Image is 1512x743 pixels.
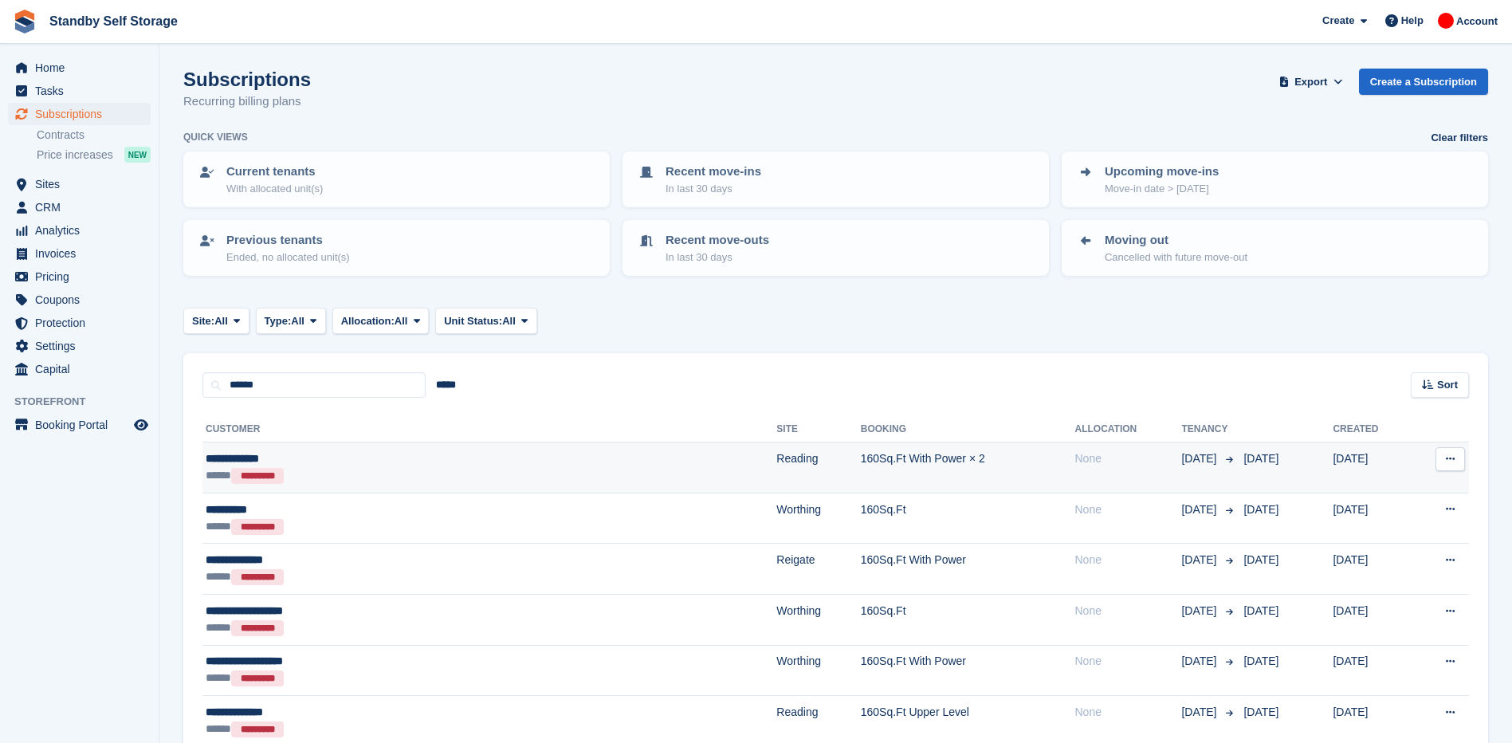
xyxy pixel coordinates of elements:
div: None [1074,603,1181,619]
a: menu [8,242,151,265]
p: In last 30 days [666,181,761,197]
a: Current tenants With allocated unit(s) [185,153,608,206]
td: Reading [776,442,860,493]
td: Worthing [776,493,860,544]
td: Worthing [776,594,860,645]
td: 160Sq.Ft [861,493,1075,544]
td: [DATE] [1333,493,1411,544]
td: 160Sq.Ft [861,594,1075,645]
span: All [395,313,408,329]
span: Sort [1437,377,1458,393]
td: 160Sq.Ft With Power × 2 [861,442,1075,493]
th: Allocation [1074,417,1181,442]
h6: Quick views [183,130,248,144]
button: Export [1276,69,1346,95]
h1: Subscriptions [183,69,311,90]
span: Create [1322,13,1354,29]
span: [DATE] [1243,452,1278,465]
p: Upcoming move-ins [1105,163,1219,181]
a: menu [8,289,151,311]
span: Sites [35,173,131,195]
span: [DATE] [1243,553,1278,566]
span: [DATE] [1243,706,1278,718]
span: Storefront [14,394,159,410]
div: None [1074,704,1181,721]
p: Recurring billing plans [183,92,311,111]
span: Site: [192,313,214,329]
img: stora-icon-8386f47178a22dfd0bd8f6a31ec36ba5ce8667c1dd55bd0f319d3a0aa187defe.svg [13,10,37,33]
span: Home [35,57,131,79]
span: [DATE] [1181,704,1219,721]
span: Coupons [35,289,131,311]
span: All [214,313,228,329]
span: [DATE] [1243,503,1278,516]
span: Unit Status: [444,313,502,329]
p: In last 30 days [666,250,769,265]
span: Analytics [35,219,131,242]
th: Created [1333,417,1411,442]
span: Protection [35,312,131,334]
p: Ended, no allocated unit(s) [226,250,350,265]
span: Allocation: [341,313,395,329]
td: [DATE] [1333,594,1411,645]
a: Price increases NEW [37,146,151,163]
div: None [1074,450,1181,467]
a: Recent move-ins In last 30 days [624,153,1047,206]
span: Help [1401,13,1424,29]
p: Cancelled with future move-out [1105,250,1247,265]
button: Site: All [183,308,249,334]
a: menu [8,80,151,102]
p: Move-in date > [DATE] [1105,181,1219,197]
span: Tasks [35,80,131,102]
span: CRM [35,196,131,218]
span: [DATE] [1181,450,1219,467]
a: Contracts [37,128,151,143]
span: Price increases [37,147,113,163]
span: All [291,313,304,329]
p: Recent move-ins [666,163,761,181]
span: Subscriptions [35,103,131,125]
a: menu [8,57,151,79]
a: menu [8,414,151,436]
td: Reigate [776,544,860,595]
th: Customer [202,417,776,442]
a: Preview store [132,415,151,434]
a: Standby Self Storage [43,8,184,34]
span: Export [1294,74,1327,90]
button: Allocation: All [332,308,430,334]
span: [DATE] [1181,552,1219,568]
td: [DATE] [1333,442,1411,493]
a: Moving out Cancelled with future move-out [1063,222,1486,274]
span: [DATE] [1243,604,1278,617]
button: Type: All [256,308,326,334]
span: [DATE] [1181,653,1219,670]
span: Capital [35,358,131,380]
span: Booking Portal [35,414,131,436]
td: 160Sq.Ft With Power [861,544,1075,595]
a: Recent move-outs In last 30 days [624,222,1047,274]
span: [DATE] [1243,655,1278,667]
span: Invoices [35,242,131,265]
a: menu [8,196,151,218]
div: None [1074,653,1181,670]
img: Aaron Winter [1438,13,1454,29]
span: Account [1456,14,1498,29]
td: [DATE] [1333,544,1411,595]
p: Recent move-outs [666,231,769,250]
th: Tenancy [1181,417,1237,442]
span: [DATE] [1181,603,1219,619]
a: Upcoming move-ins Move-in date > [DATE] [1063,153,1486,206]
a: menu [8,358,151,380]
span: Type: [265,313,292,329]
a: menu [8,219,151,242]
p: Moving out [1105,231,1247,250]
td: [DATE] [1333,645,1411,696]
a: Clear filters [1431,130,1488,146]
th: Site [776,417,860,442]
p: Current tenants [226,163,323,181]
a: menu [8,265,151,288]
button: Unit Status: All [435,308,536,334]
td: 160Sq.Ft With Power [861,645,1075,696]
a: Create a Subscription [1359,69,1488,95]
div: None [1074,552,1181,568]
